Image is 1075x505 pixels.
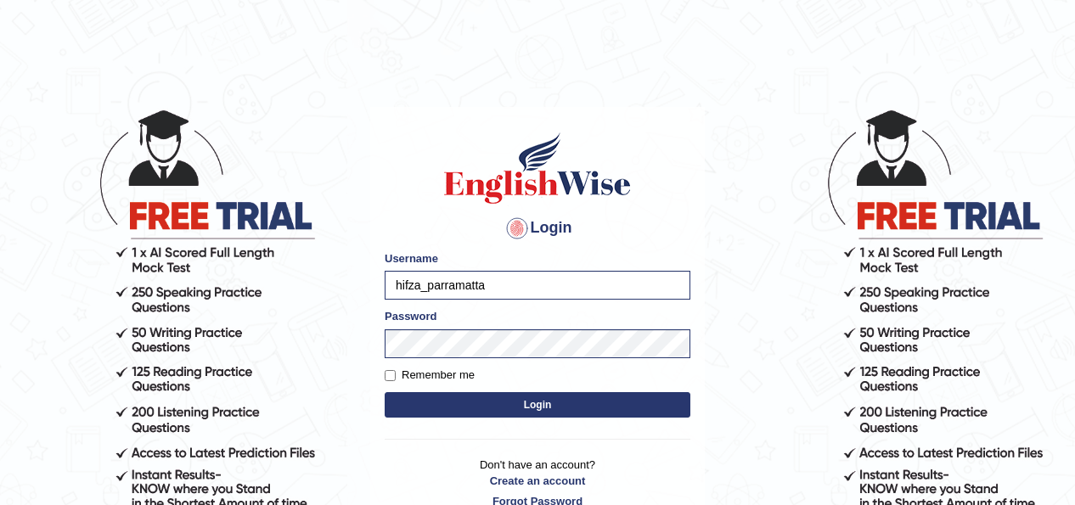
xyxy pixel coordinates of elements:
label: Remember me [385,367,475,384]
img: Logo of English Wise sign in for intelligent practice with AI [441,130,634,206]
label: Username [385,250,438,267]
h4: Login [385,215,690,242]
label: Password [385,308,436,324]
button: Login [385,392,690,418]
a: Create an account [385,473,690,489]
input: Remember me [385,370,396,381]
